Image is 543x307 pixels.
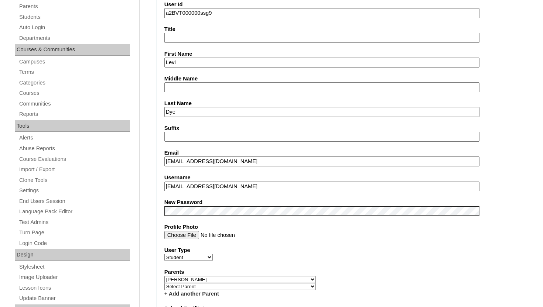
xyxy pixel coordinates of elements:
label: First Name [164,50,515,58]
label: User Type [164,246,515,254]
label: Username [164,174,515,182]
a: Alerts [18,133,130,142]
a: Lesson Icons [18,283,130,293]
a: Update Banner [18,294,130,303]
label: Last Name [164,100,515,107]
label: Title [164,25,515,33]
a: Turn Page [18,228,130,237]
a: Reports [18,110,130,119]
a: Login Code [18,239,130,248]
label: Suffix [164,124,515,132]
div: Tools [15,120,130,132]
div: Courses & Communities [15,44,130,56]
label: User Id [164,1,515,8]
a: + Add another Parent [164,291,219,297]
a: Students [18,13,130,22]
label: Profile Photo [164,223,515,231]
label: Email [164,149,515,157]
a: Courses [18,89,130,98]
a: Course Evaluations [18,155,130,164]
a: Categories [18,78,130,87]
a: Test Admins [18,218,130,227]
a: Import / Export [18,165,130,174]
a: Campuses [18,57,130,66]
a: Parents [18,2,130,11]
a: Auto Login [18,23,130,32]
label: Parents [164,268,515,276]
a: End Users Session [18,197,130,206]
a: Settings [18,186,130,195]
a: Image Uploader [18,273,130,282]
a: Abuse Reports [18,144,130,153]
a: Departments [18,34,130,43]
label: Middle Name [164,75,515,83]
a: Terms [18,68,130,77]
div: Design [15,249,130,261]
label: New Password [164,199,515,206]
a: Stylesheet [18,262,130,272]
a: Language Pack Editor [18,207,130,216]
a: Communities [18,99,130,108]
a: Clone Tools [18,176,130,185]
